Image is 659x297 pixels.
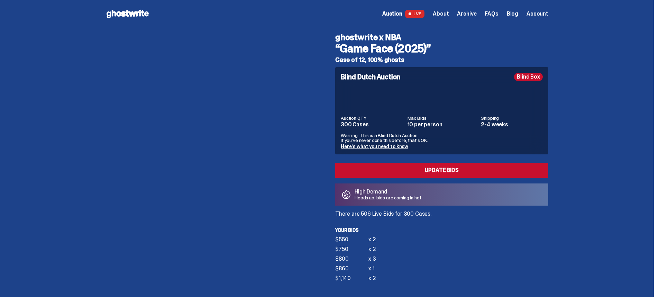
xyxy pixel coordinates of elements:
dt: Shipping [481,116,543,120]
p: High Demand [355,189,421,195]
span: Auction [382,11,402,17]
span: LIVE [405,10,425,18]
dt: Max Bids [408,116,477,120]
p: Your bids [335,228,548,233]
dd: 2-4 weeks [481,122,543,127]
a: Account [527,11,548,17]
a: Update Bids [335,163,548,178]
div: $550 [335,237,368,242]
h5: Case of 12, 100% ghosts [335,57,548,63]
div: x 2 [368,237,376,242]
div: $750 [335,246,368,252]
p: Heads up: bids are coming in hot [355,195,421,200]
dd: 10 per person [408,122,477,127]
div: x 2 [368,276,376,281]
a: FAQs [485,11,498,17]
dt: Auction QTY [341,116,403,120]
div: x 2 [368,246,376,252]
div: x 3 [368,256,376,262]
h4: Blind Dutch Auction [341,73,400,80]
a: Here's what you need to know [341,143,408,150]
a: Archive [457,11,476,17]
div: Blind Box [514,73,543,81]
a: Blog [507,11,518,17]
div: x 1 [368,266,375,271]
p: There are 506 Live Bids for 300 Cases. [335,211,548,217]
div: $800 [335,256,368,262]
h4: ghostwrite x NBA [335,33,548,42]
div: $1,140 [335,276,368,281]
dd: 300 Cases [341,122,403,127]
h3: “Game Face (2025)” [335,43,548,54]
p: Warning: This is a Blind Dutch Auction. If you’ve never done this before, that’s OK. [341,133,543,143]
div: $860 [335,266,368,271]
a: Auction LIVE [382,10,424,18]
a: About [433,11,449,17]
